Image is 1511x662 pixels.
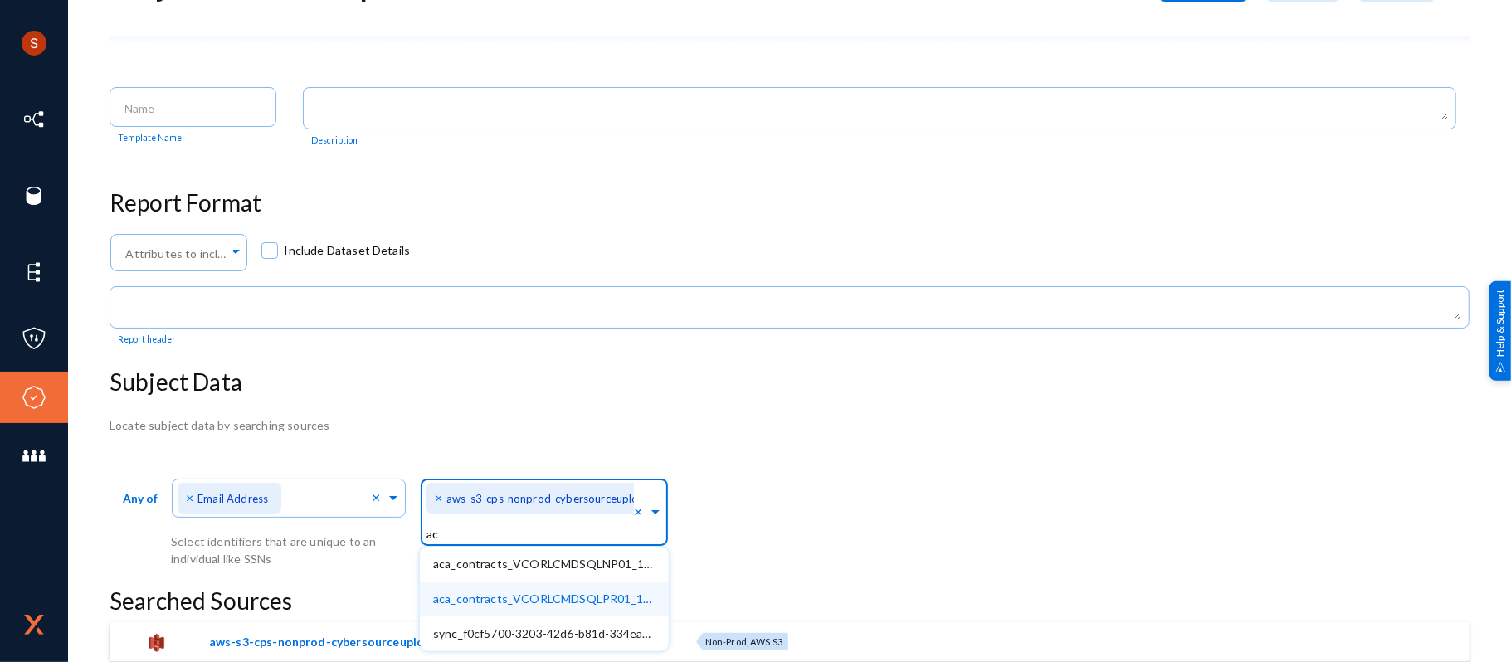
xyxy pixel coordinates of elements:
img: icon-members.svg [22,444,46,469]
span: aws-s3-cps-nonprod-cybersourceupload-l75fa80bgw-s3bucket-nx699k01ybl0 [209,633,688,650]
img: icon-compliance.svg [22,385,46,410]
mat-hint: Description [312,135,358,146]
span: Include Dataset Details [285,238,411,263]
img: ACg8ocLCHWB70YVmYJSZIkanuWRMiAOKj9BOxslbKTvretzi-06qRA=s96-c [22,31,46,56]
span: Email Address [197,492,268,505]
span: sync_f0cf5700-3203-42d6-b81d-334eaca4acf1 db_RCIMEX-SQL01_1433 [433,626,823,640]
mat-hint: Report header [119,334,177,345]
input: Name [125,101,268,116]
img: s3.png [148,634,166,652]
button: Any of [110,484,171,527]
div: Locate subject data by searching sources [110,416,1470,434]
span: aca_contracts_VCORLCMDSQLPR01_1433 [433,591,663,606]
img: icon-sources.svg [22,183,46,208]
img: icon-elements.svg [22,260,46,285]
span: aca_contracts_VCORLCMDSQLNP01_1433 [433,557,664,571]
img: icon-policies.svg [22,326,46,351]
div: Help & Support [1489,281,1511,381]
h3: Searched Sources [110,587,1470,616]
span: Non-Prod, AWS S3 [705,636,783,647]
ng-dropdown-panel: Options list [420,547,669,651]
img: help_support.svg [1495,362,1506,372]
span: × [186,489,197,505]
div: Select identifiers that are unique to an individual like SSNs [171,533,420,567]
span: Clear all [372,489,386,507]
span: aws-s3-cps-nonprod-cybersourceupload-l75fa80bgw-s3bucket-nx699k01ybl0 [446,492,844,505]
div: Attributes to include in report... [123,239,233,269]
img: icon-inventory.svg [22,107,46,132]
span: Clear all [634,504,648,521]
span: × [435,489,446,505]
h3: Report Format [110,189,1470,217]
h3: Subject Data [110,368,1470,397]
mat-hint: Template Name [119,133,183,144]
p: Any of [123,484,158,514]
